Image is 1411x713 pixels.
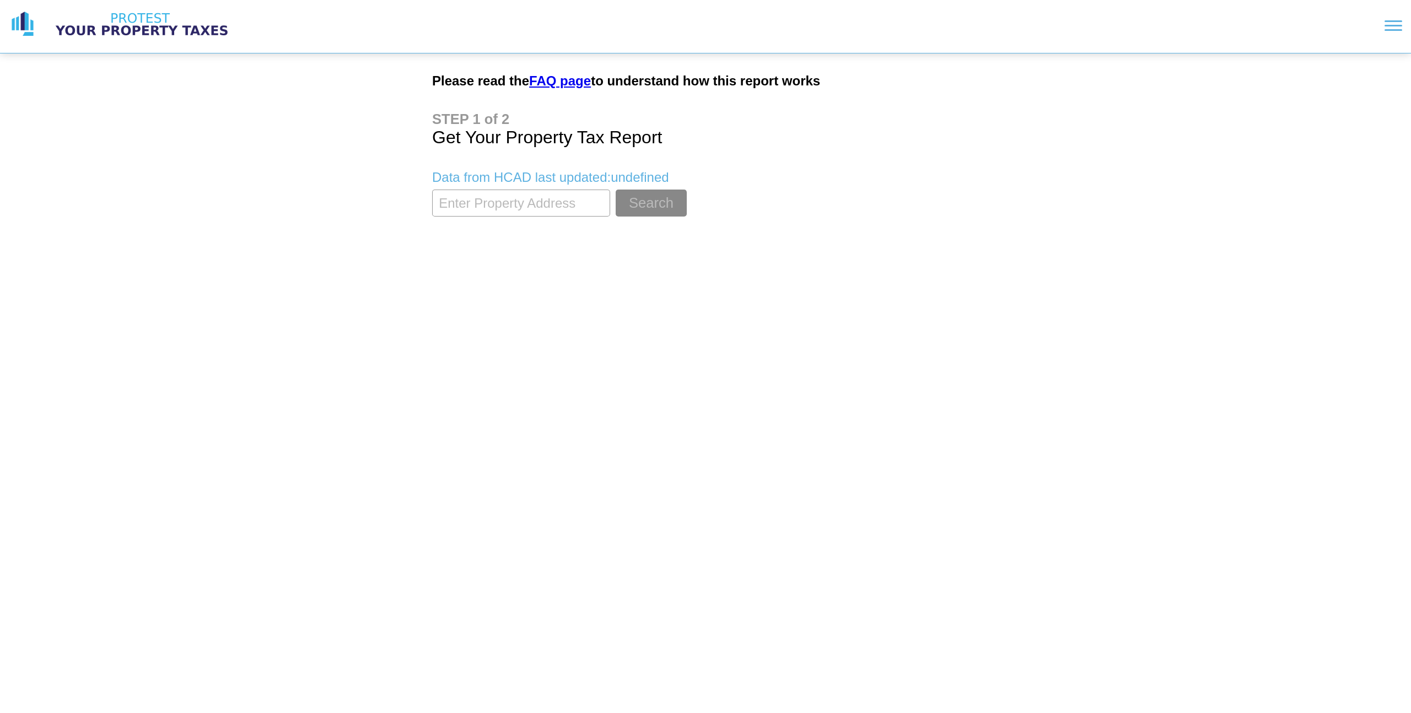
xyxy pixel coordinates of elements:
[432,111,979,148] h1: Get Your Property Tax Report
[45,10,238,38] img: logo text
[529,73,591,88] a: FAQ page
[432,73,979,89] h2: Please read the to understand how this report works
[432,170,979,185] p: Data from HCAD last updated: undefined
[616,190,687,217] button: Search
[9,10,36,38] img: logo
[9,10,238,38] a: logo logo text
[432,190,610,217] input: Enter Property Address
